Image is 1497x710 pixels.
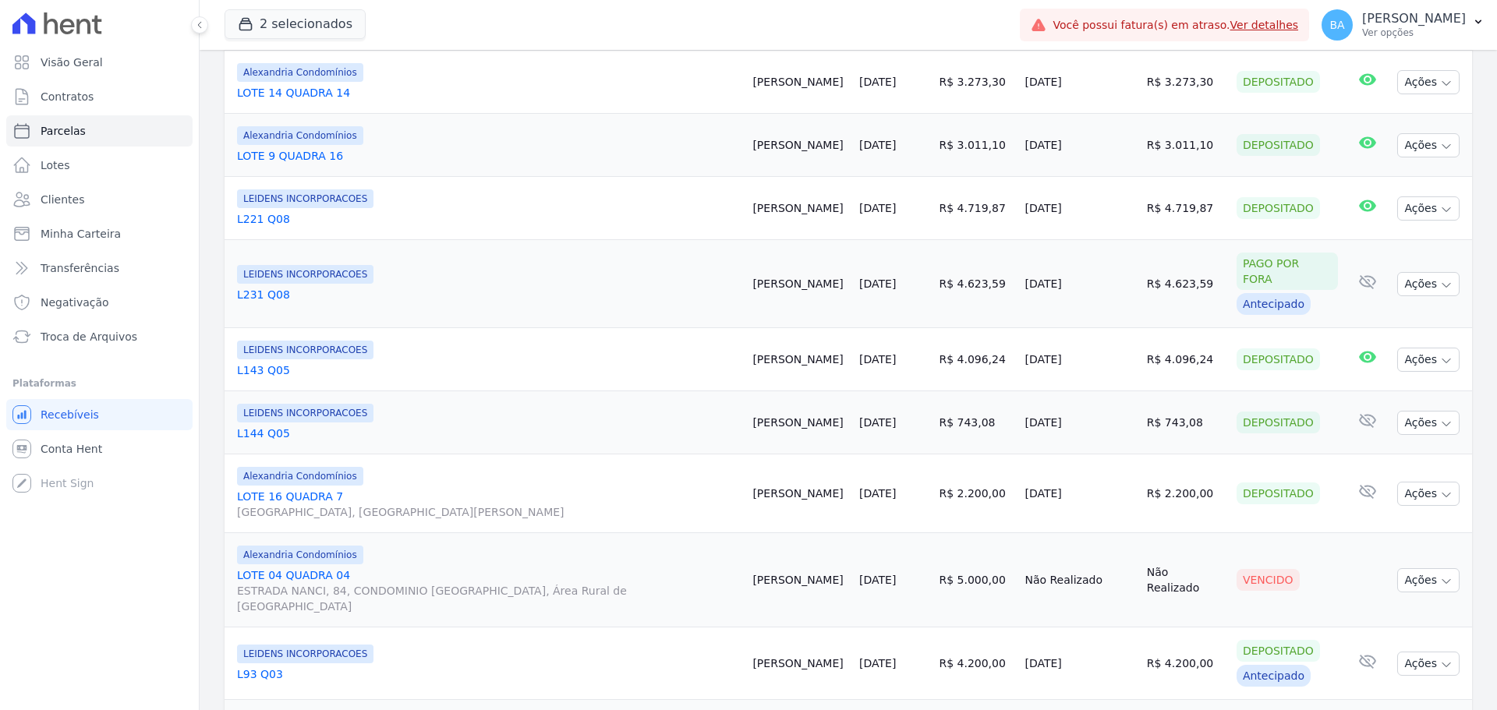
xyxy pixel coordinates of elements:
a: [DATE] [859,657,896,669]
span: LEIDENS INCORPORACOES [237,189,373,208]
span: Lotes [41,157,70,173]
div: Depositado [1237,348,1320,370]
span: Alexandria Condomínios [237,546,363,564]
a: Clientes [6,184,193,215]
div: Depositado [1237,412,1320,433]
td: R$ 743,08 [933,391,1018,454]
div: Depositado [1237,482,1320,504]
span: Minha Carteira [41,226,121,242]
span: LEIDENS INCORPORACOES [237,645,373,663]
td: [PERSON_NAME] [746,627,853,700]
td: R$ 4.096,24 [1141,328,1230,391]
a: Parcelas [6,115,193,147]
span: Recebíveis [41,407,99,422]
td: R$ 743,08 [1141,391,1230,454]
a: Contratos [6,81,193,112]
td: [DATE] [1018,391,1140,454]
span: Negativação [41,295,109,310]
td: [DATE] [1018,454,1140,533]
td: R$ 4.719,87 [933,177,1018,240]
button: Ações [1397,348,1460,372]
a: Transferências [6,253,193,284]
a: [DATE] [859,139,896,151]
td: [PERSON_NAME] [746,240,853,328]
span: Alexandria Condomínios [237,63,363,82]
a: Negativação [6,287,193,318]
a: LOTE 9 QUADRA 16 [237,148,740,164]
td: R$ 4.200,00 [933,627,1018,700]
a: Conta Hent [6,433,193,465]
td: R$ 5.000,00 [933,533,1018,627]
td: [DATE] [1018,177,1140,240]
td: [PERSON_NAME] [746,533,853,627]
td: [PERSON_NAME] [746,51,853,114]
p: [PERSON_NAME] [1362,11,1466,26]
td: R$ 3.011,10 [933,114,1018,177]
a: Minha Carteira [6,218,193,249]
a: L144 Q05 [237,426,740,441]
td: [PERSON_NAME] [746,114,853,177]
a: L93 Q03 [237,666,740,682]
a: [DATE] [859,487,896,500]
a: [DATE] [859,574,896,586]
a: LOTE 04 QUADRA 04ESTRADA NANCI, 84, CONDOMINIO [GEOGRAPHIC_DATA], Área Rural de [GEOGRAPHIC_DATA] [237,567,740,614]
span: BA [1330,19,1345,30]
a: L221 Q08 [237,211,740,227]
button: Ações [1397,272,1460,296]
button: Ações [1397,652,1460,676]
a: Ver detalhes [1230,19,1299,31]
div: Depositado [1237,197,1320,219]
button: Ações [1397,411,1460,435]
td: R$ 3.273,30 [933,51,1018,114]
td: R$ 2.200,00 [1141,454,1230,533]
span: Transferências [41,260,119,276]
button: Ações [1397,568,1460,592]
div: Depositado [1237,134,1320,156]
td: R$ 4.096,24 [933,328,1018,391]
a: Visão Geral [6,47,193,78]
td: R$ 3.011,10 [1141,114,1230,177]
td: Não Realizado [1141,533,1230,627]
a: Recebíveis [6,399,193,430]
span: Clientes [41,192,84,207]
a: [DATE] [859,353,896,366]
td: R$ 4.719,87 [1141,177,1230,240]
a: LOTE 14 QUADRA 14 [237,85,740,101]
div: Depositado [1237,640,1320,662]
a: L231 Q08 [237,287,740,302]
a: Troca de Arquivos [6,321,193,352]
a: Lotes [6,150,193,181]
td: R$ 4.623,59 [933,240,1018,328]
td: [PERSON_NAME] [746,391,853,454]
span: ESTRADA NANCI, 84, CONDOMINIO [GEOGRAPHIC_DATA], Área Rural de [GEOGRAPHIC_DATA] [237,583,740,614]
td: R$ 4.200,00 [1141,627,1230,700]
span: Conta Hent [41,441,102,457]
a: [DATE] [859,202,896,214]
div: Pago por fora [1237,253,1338,290]
span: Parcelas [41,123,86,139]
button: Ações [1397,133,1460,157]
span: LEIDENS INCORPORACOES [237,341,373,359]
a: [DATE] [859,76,896,88]
button: BA [PERSON_NAME] Ver opções [1309,3,1497,47]
td: [DATE] [1018,328,1140,391]
span: [GEOGRAPHIC_DATA], [GEOGRAPHIC_DATA][PERSON_NAME] [237,504,740,520]
td: [DATE] [1018,114,1140,177]
a: [DATE] [859,277,896,290]
td: [DATE] [1018,627,1140,700]
span: Alexandria Condomínios [237,467,363,486]
div: Antecipado [1237,665,1311,687]
td: [DATE] [1018,240,1140,328]
button: Ações [1397,482,1460,506]
td: [PERSON_NAME] [746,328,853,391]
button: Ações [1397,196,1460,221]
span: LEIDENS INCORPORACOES [237,265,373,284]
button: Ações [1397,70,1460,94]
button: 2 selecionados [225,9,366,39]
td: [PERSON_NAME] [746,177,853,240]
div: Antecipado [1237,293,1311,315]
a: [DATE] [859,416,896,429]
td: [PERSON_NAME] [746,454,853,533]
td: R$ 3.273,30 [1141,51,1230,114]
span: Troca de Arquivos [41,329,137,344]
